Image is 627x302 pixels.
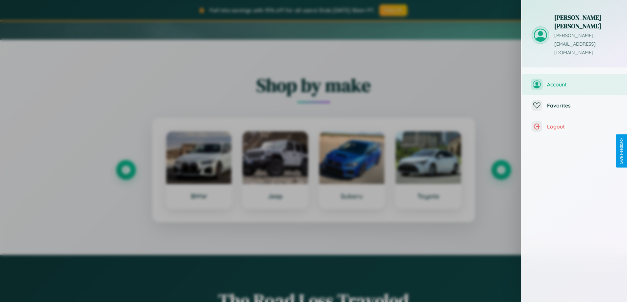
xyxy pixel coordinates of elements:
p: [PERSON_NAME][EMAIL_ADDRESS][DOMAIN_NAME] [554,32,617,57]
span: Favorites [547,102,617,109]
span: Logout [547,123,617,130]
h3: [PERSON_NAME] [PERSON_NAME] [554,13,617,30]
span: Account [547,81,617,88]
button: Favorites [522,95,627,116]
div: Give Feedback [619,138,624,164]
button: Account [522,74,627,95]
button: Logout [522,116,627,137]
